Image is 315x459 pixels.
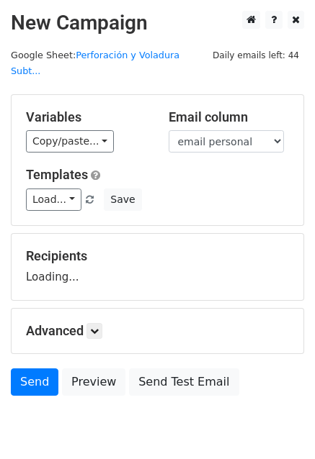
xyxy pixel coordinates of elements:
[26,248,289,286] div: Loading...
[208,47,304,63] span: Daily emails left: 44
[11,368,58,396] a: Send
[104,188,141,211] button: Save
[62,368,125,396] a: Preview
[26,167,88,182] a: Templates
[26,323,289,339] h5: Advanced
[129,368,239,396] a: Send Test Email
[26,188,81,211] a: Load...
[208,50,304,60] a: Daily emails left: 44
[11,50,179,77] small: Google Sheet:
[11,50,179,77] a: Perforación y Voladura Subt...
[169,109,290,125] h5: Email column
[11,11,304,35] h2: New Campaign
[26,130,114,153] a: Copy/paste...
[26,248,289,264] h5: Recipients
[26,109,147,125] h5: Variables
